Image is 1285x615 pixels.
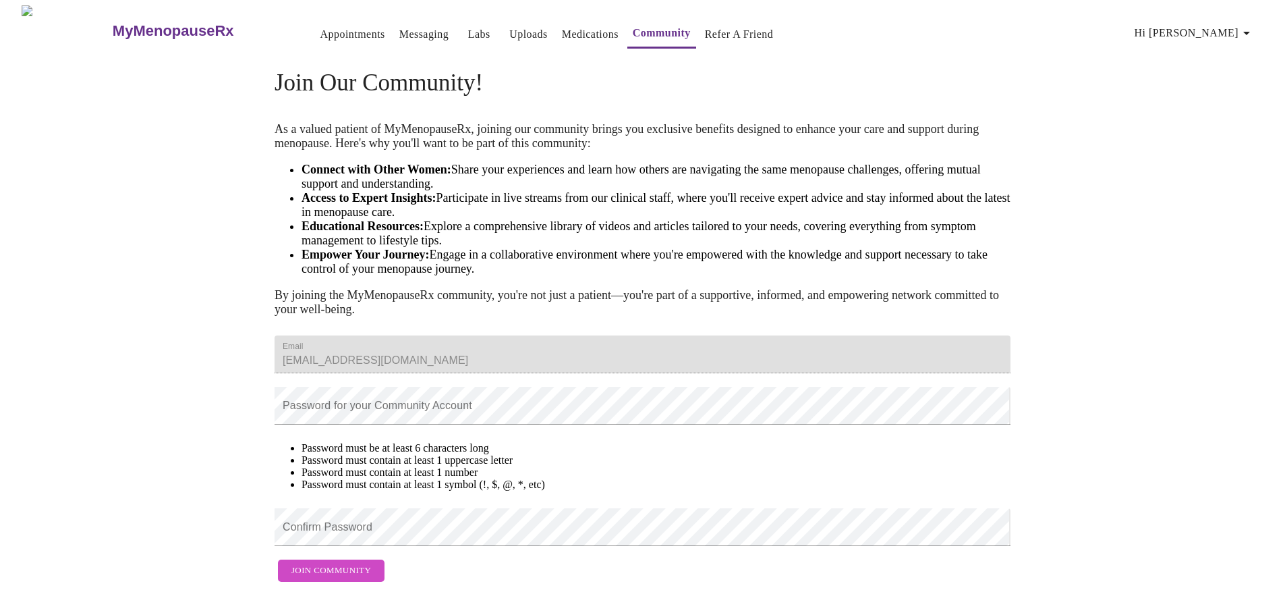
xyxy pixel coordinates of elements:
[275,70,1010,97] h4: Join Our Community!
[302,163,451,176] strong: Connect with Other Women:
[302,479,1010,491] li: Password must contain at least 1 symbol (!, $, @, *, etc)
[556,21,624,48] button: Medications
[705,25,774,44] a: Refer a Friend
[399,25,449,44] a: Messaging
[113,22,234,40] h3: MyMenopauseRx
[302,219,424,233] strong: Educational Resources:
[699,21,779,48] button: Refer a Friend
[302,248,430,261] strong: Empower Your Journey:
[1135,24,1255,43] span: Hi [PERSON_NAME]
[509,25,548,44] a: Uploads
[302,191,436,205] strong: Access to Expert Insights:
[1129,20,1260,47] button: Hi [PERSON_NAME]
[457,21,501,48] button: Labs
[315,21,391,48] button: Appointments
[633,24,691,43] a: Community
[275,288,1010,317] p: By joining the MyMenopauseRx community, you're not just a patient—you're part of a supportive, in...
[278,560,384,582] button: Join Community
[111,7,287,55] a: MyMenopauseRx
[320,25,385,44] a: Appointments
[22,5,111,56] img: MyMenopauseRx Logo
[394,21,454,48] button: Messaging
[302,191,1010,219] li: Participate in live streams from our clinical staff, where you'll receive expert advice and stay ...
[275,122,1010,151] p: As a valued patient of MyMenopauseRx, joining our community brings you exclusive benefits designe...
[291,563,371,579] span: Join Community
[302,454,1010,466] li: Password must contain at least 1 uppercase letter
[504,21,553,48] button: Uploads
[302,442,1010,454] li: Password must be at least 6 characters long
[302,466,1010,479] li: Password must contain at least 1 number
[627,20,696,49] button: Community
[562,25,619,44] a: Medications
[302,248,1010,276] li: Engage in a collaborative environment where you're empowered with the knowledge and support neces...
[302,163,1010,191] li: Share your experiences and learn how others are navigating the same menopause challenges, offerin...
[302,219,1010,248] li: Explore a comprehensive library of videos and articles tailored to your needs, covering everythin...
[468,25,490,44] a: Labs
